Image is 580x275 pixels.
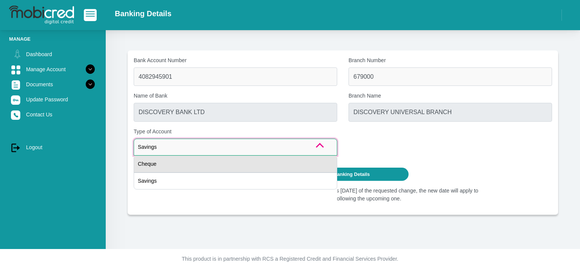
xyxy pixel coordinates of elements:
a: Contact Us [9,107,97,122]
a: Documents [9,77,97,92]
div: Cheque [134,156,337,173]
label: Type of Account [134,128,337,136]
input: Bank Account Number [134,67,337,86]
li: Please note that if your current debit order date is [DATE] of the requested change, the new date... [221,187,481,203]
a: Dashboard [9,47,97,61]
li: Manage [9,35,97,43]
a: Manage Account [9,62,97,76]
button: Update Banking Details [277,168,409,181]
label: Branch Number [349,57,552,64]
label: Name of Bank [134,92,337,100]
a: Update Password [9,92,97,107]
p: This product is in partnership with RCS a Registered Credit and Financial Services Provider. [80,255,500,263]
label: Bank Account Number [134,57,337,64]
a: Logout [9,140,97,154]
div: Savings [134,173,337,189]
input: Branch Number [349,67,552,86]
img: logo-mobicred.svg [9,6,74,24]
input: Name of Bank [134,103,337,121]
input: Branch Name [349,103,552,121]
h2: Banking Details [115,9,171,18]
label: Branch Name [349,92,552,100]
div: Savings [134,139,337,156]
